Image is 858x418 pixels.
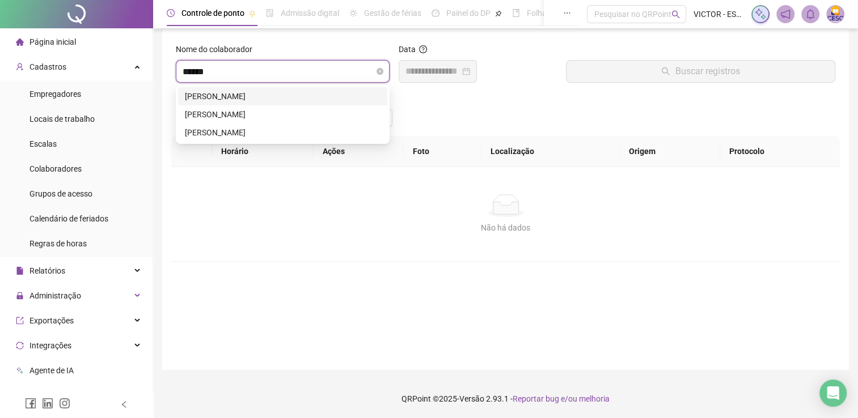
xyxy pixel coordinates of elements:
[59,398,70,409] span: instagram
[29,341,71,350] span: Integrações
[693,8,744,20] span: VICTOR - ESCOLA CESC
[29,114,95,123] span: Locais de trabalho
[249,10,256,17] span: pushpin
[281,8,339,18] span: Admissão digital
[481,136,620,167] th: Localização
[513,394,610,403] span: Reportar bug e/ou melhoria
[512,9,520,17] span: book
[620,136,720,167] th: Origem
[185,90,381,103] div: [PERSON_NAME]
[29,37,76,46] span: Página inicial
[29,214,108,223] span: Calendário de feriados
[16,38,24,46] span: home
[29,316,74,325] span: Exportações
[314,136,404,167] th: Ações
[16,342,24,349] span: sync
[432,9,439,17] span: dashboard
[16,317,24,325] span: export
[178,105,387,123] div: GABRIELLY DA SILVA ANDRADE
[671,10,680,19] span: search
[181,8,244,18] span: Controle de ponto
[42,398,53,409] span: linkedin
[29,366,74,375] span: Agente de IA
[29,164,82,173] span: Colaboradores
[399,45,416,54] span: Data
[349,9,357,17] span: sun
[16,292,24,300] span: lock
[29,239,87,248] span: Regras de horas
[404,136,481,167] th: Foto
[16,63,24,71] span: user-add
[266,9,274,17] span: file-done
[29,62,66,71] span: Cadastros
[527,8,599,18] span: Folha de pagamento
[29,189,92,198] span: Grupos de acesso
[720,136,840,167] th: Protocolo
[566,60,835,83] button: Buscar registros
[178,123,387,142] div: GABRIELLY DA SILVA ANDRADE
[459,394,484,403] span: Versão
[29,89,81,99] span: Empregadores
[495,10,502,17] span: pushpin
[377,68,383,75] span: close-circle
[16,267,24,275] span: file
[819,379,847,407] div: Open Intercom Messenger
[176,43,260,56] label: Nome do colaborador
[780,9,791,19] span: notification
[827,6,844,23] img: 84976
[29,266,65,275] span: Relatórios
[185,221,826,234] div: Não há dados
[212,136,314,167] th: Horário
[25,398,36,409] span: facebook
[185,126,381,139] div: [PERSON_NAME]
[29,291,81,300] span: Administração
[364,8,421,18] span: Gestão de férias
[563,9,571,17] span: ellipsis
[120,400,128,408] span: left
[805,9,815,19] span: bell
[178,87,387,105] div: GABRIEL CANTO LEITE
[419,45,427,53] span: question-circle
[29,139,57,148] span: Escalas
[754,8,767,20] img: sparkle-icon.fc2bf0ac1784a2077858766a79e2daf3.svg
[446,8,491,18] span: Painel do DP
[167,9,175,17] span: clock-circle
[185,108,381,121] div: [PERSON_NAME]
